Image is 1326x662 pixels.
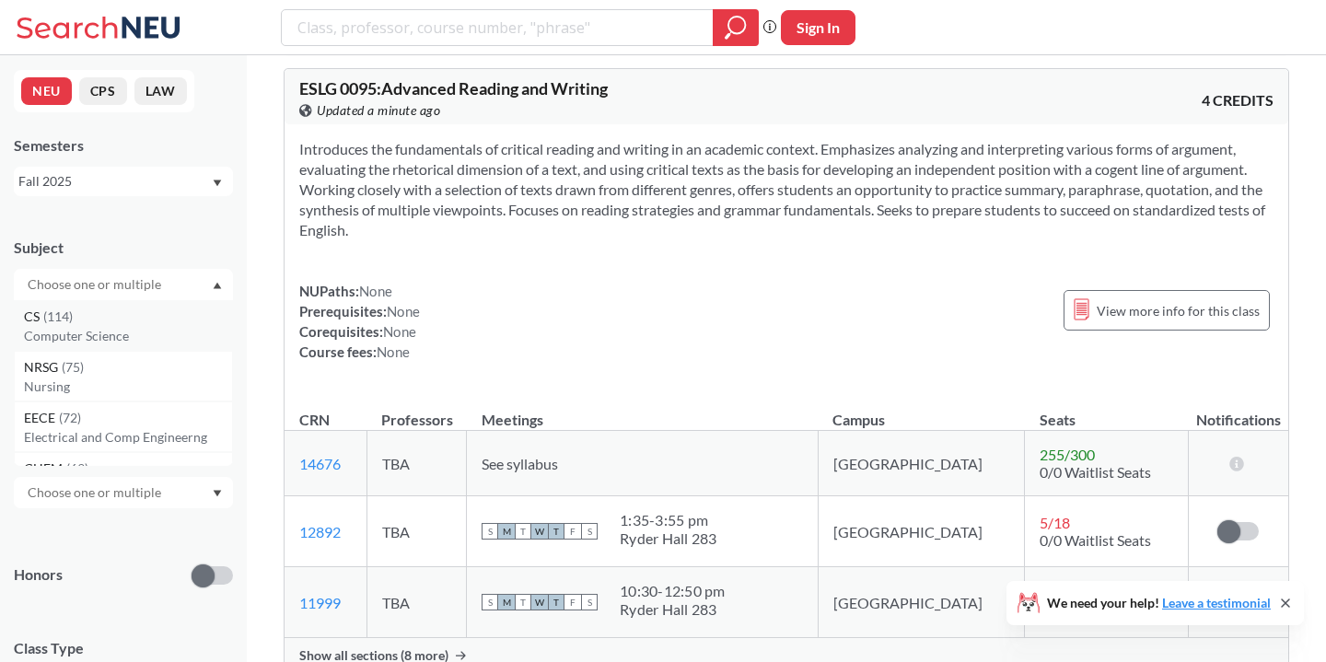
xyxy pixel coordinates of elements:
[1162,595,1271,610] a: Leave a testimonial
[1047,597,1271,610] span: We need your help!
[299,594,341,611] a: 11999
[1040,463,1151,481] span: 0/0 Waitlist Seats
[467,391,819,431] th: Meetings
[24,377,232,396] p: Nursing
[564,523,581,540] span: F
[59,410,81,425] span: ( 72 )
[299,78,608,99] span: ESLG 0095 : Advanced Reading and Writing
[564,594,581,610] span: F
[377,343,410,360] span: None
[581,523,598,540] span: S
[1040,531,1151,549] span: 0/0 Waitlist Seats
[818,496,1025,567] td: [GEOGRAPHIC_DATA]
[14,477,233,508] div: Dropdown arrow
[24,357,62,377] span: NRSG
[515,594,531,610] span: T
[62,359,84,375] span: ( 75 )
[299,455,341,472] a: 14676
[498,594,515,610] span: M
[43,308,73,324] span: ( 114 )
[14,564,63,586] p: Honors
[531,523,548,540] span: W
[515,523,531,540] span: T
[620,529,717,548] div: Ryder Hall 283
[213,282,222,289] svg: Dropdown arrow
[1040,514,1070,531] span: 5 / 18
[498,523,515,540] span: M
[713,9,759,46] div: magnifying glass
[818,391,1025,431] th: Campus
[24,459,66,479] span: CHEM
[66,460,88,476] span: ( 69 )
[317,100,440,121] span: Updated a minute ago
[482,523,498,540] span: S
[24,408,59,428] span: EECE
[482,594,498,610] span: S
[18,273,173,296] input: Choose one or multiple
[620,582,726,600] div: 10:30 - 12:50 pm
[18,482,173,504] input: Choose one or multiple
[296,12,700,43] input: Class, professor, course number, "phrase"
[21,77,72,105] button: NEU
[620,600,726,619] div: Ryder Hall 283
[383,323,416,340] span: None
[213,180,222,187] svg: Dropdown arrow
[548,523,564,540] span: T
[1040,446,1095,463] span: 255 / 300
[299,281,420,362] div: NUPaths: Prerequisites: Corequisites: Course fees:
[1097,299,1260,322] span: View more info for this class
[482,455,558,472] span: See syllabus
[14,135,233,156] div: Semesters
[24,327,232,345] p: Computer Science
[299,410,330,430] div: CRN
[14,167,233,196] div: Fall 2025Dropdown arrow
[14,638,233,658] span: Class Type
[299,139,1274,240] section: Introduces the fundamentals of critical reading and writing in an academic context. Emphasizes an...
[1025,391,1188,431] th: Seats
[79,77,127,105] button: CPS
[620,511,717,529] div: 1:35 - 3:55 pm
[781,10,855,45] button: Sign In
[366,496,466,567] td: TBA
[14,238,233,258] div: Subject
[18,171,211,192] div: Fall 2025
[134,77,187,105] button: LAW
[359,283,392,299] span: None
[1188,391,1288,431] th: Notifications
[24,307,43,327] span: CS
[24,428,232,447] p: Electrical and Comp Engineerng
[1202,90,1274,110] span: 4 CREDITS
[818,431,1025,496] td: [GEOGRAPHIC_DATA]
[818,567,1025,638] td: [GEOGRAPHIC_DATA]
[531,594,548,610] span: W
[387,303,420,319] span: None
[366,431,466,496] td: TBA
[548,594,564,610] span: T
[213,490,222,497] svg: Dropdown arrow
[14,269,233,300] div: Dropdown arrowCS(114)Computer ScienceNRSG(75)NursingEECE(72)Electrical and Comp EngineerngCHEM(69...
[725,15,747,41] svg: magnifying glass
[366,567,466,638] td: TBA
[366,391,466,431] th: Professors
[581,594,598,610] span: S
[299,523,341,540] a: 12892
